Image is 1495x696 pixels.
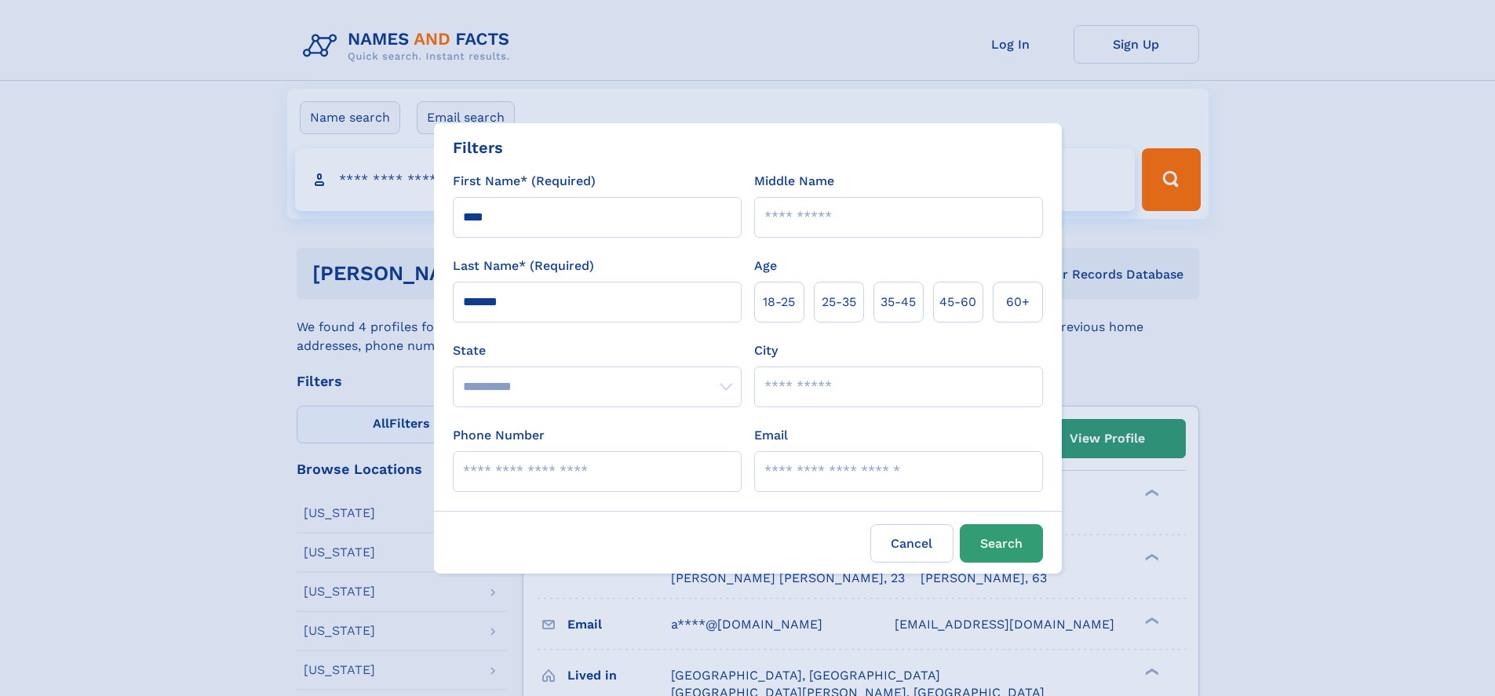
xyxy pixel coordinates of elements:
label: Cancel [870,524,954,563]
label: Age [754,257,777,275]
div: Filters [453,136,503,159]
label: Last Name* (Required) [453,257,594,275]
label: State [453,341,742,360]
label: City [754,341,778,360]
label: First Name* (Required) [453,172,596,191]
button: Search [960,524,1043,563]
label: Phone Number [453,426,545,445]
span: 60+ [1006,293,1030,312]
span: 35‑45 [881,293,916,312]
label: Email [754,426,788,445]
span: 25‑35 [822,293,856,312]
span: 45‑60 [939,293,976,312]
label: Middle Name [754,172,834,191]
span: 18‑25 [763,293,795,312]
